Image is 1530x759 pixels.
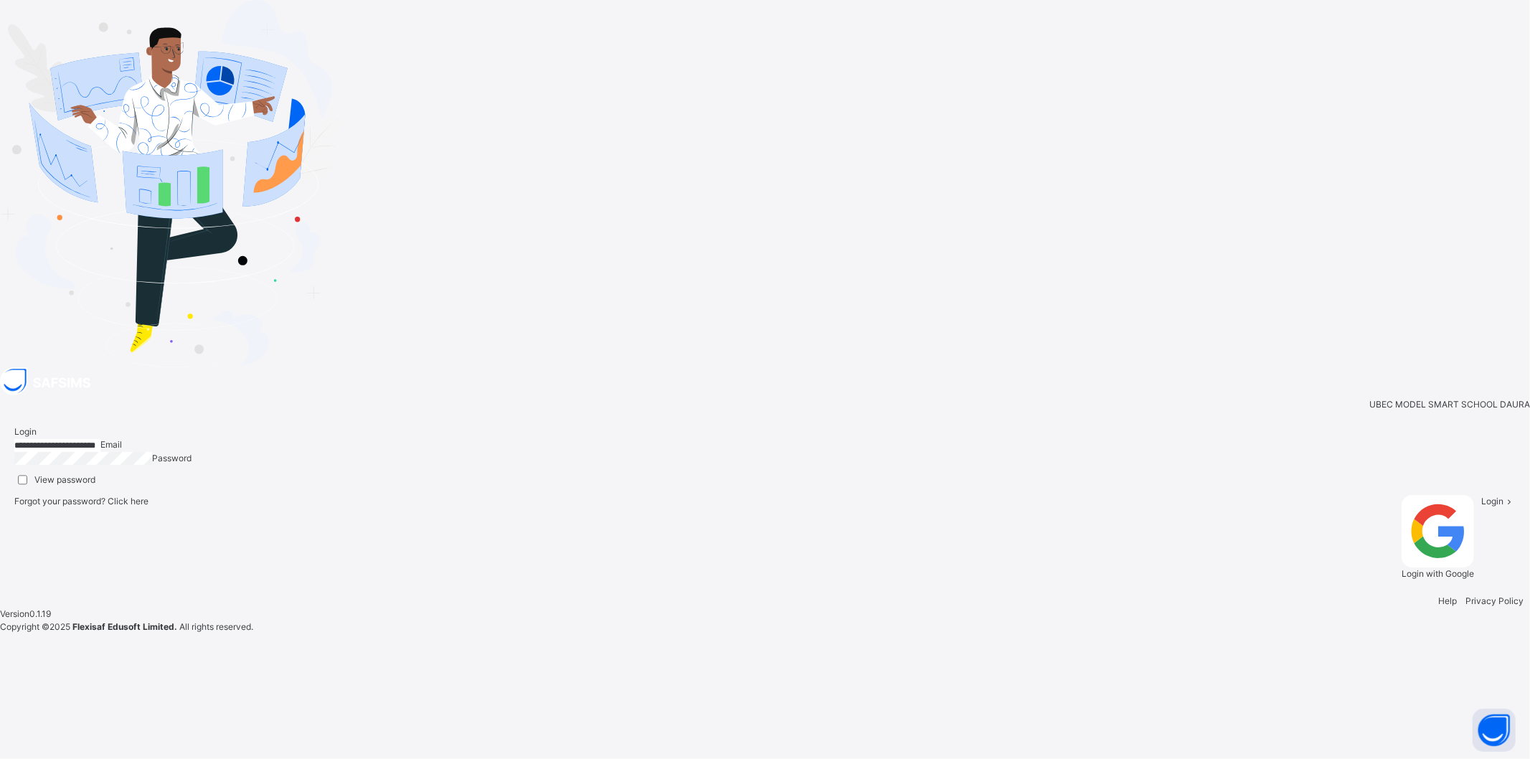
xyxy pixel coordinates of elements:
span: Login [1481,496,1503,506]
span: Login with Google [1402,568,1474,579]
a: Privacy Policy [1465,595,1524,606]
a: Help [1438,595,1457,606]
span: Login [14,426,37,437]
button: Open asap [1473,709,1516,752]
span: UBEC MODEL SMART SCHOOL DAURA [1369,398,1530,411]
span: Email [100,439,122,450]
strong: Flexisaf Edusoft Limited. [72,621,177,632]
img: google.396cfc9801f0270233282035f929180a.svg [1402,495,1474,567]
span: Forgot your password? [14,496,148,506]
span: Password [152,453,192,463]
a: Click here [108,496,148,506]
label: View password [34,473,95,486]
